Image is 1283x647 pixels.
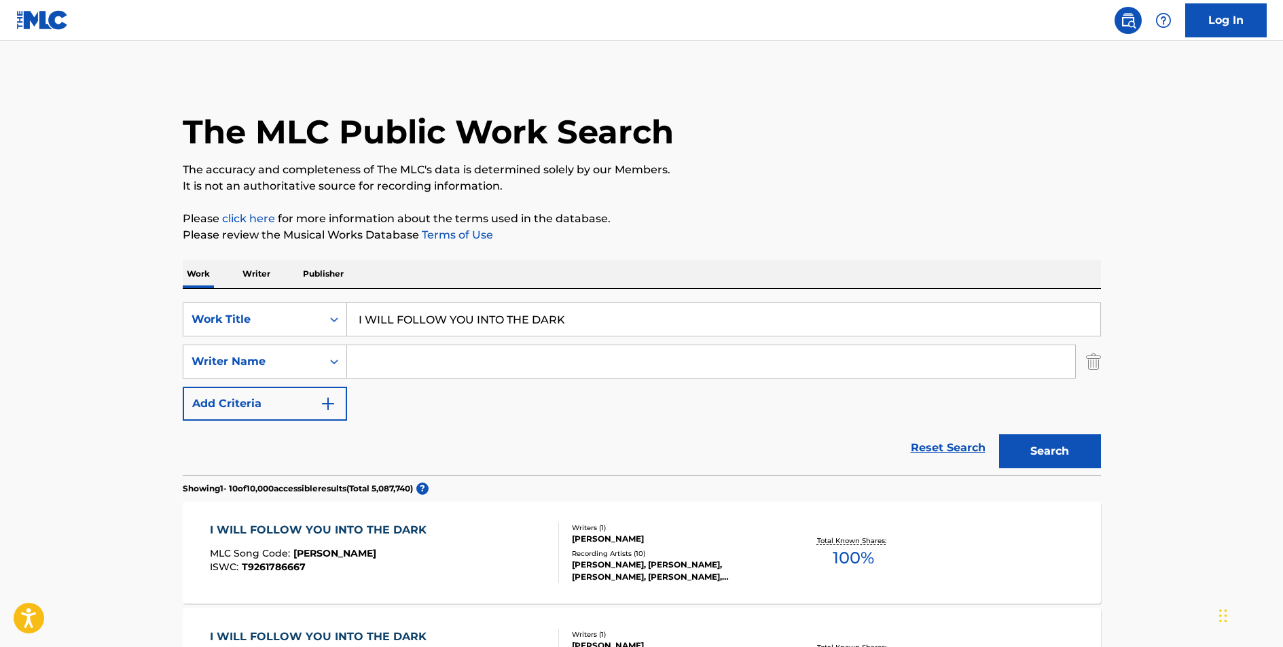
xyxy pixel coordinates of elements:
[1115,7,1142,34] a: Public Search
[210,629,433,645] div: I WILL FOLLOW YOU INTO THE DARK
[183,302,1101,475] form: Search Form
[183,162,1101,178] p: The accuracy and completeness of The MLC's data is determined solely by our Members.
[419,228,493,241] a: Terms of Use
[572,559,777,583] div: [PERSON_NAME], [PERSON_NAME], [PERSON_NAME], [PERSON_NAME], [PERSON_NAME]
[299,260,348,288] p: Publisher
[833,546,874,570] span: 100 %
[222,212,275,225] a: click here
[572,523,777,533] div: Writers ( 1 )
[183,502,1101,604] a: I WILL FOLLOW YOU INTO THE DARKMLC Song Code:[PERSON_NAME]ISWC:T9261786667Writers (1)[PERSON_NAME...
[1185,3,1267,37] a: Log In
[238,260,274,288] p: Writer
[1155,12,1172,29] img: help
[572,533,777,545] div: [PERSON_NAME]
[16,10,69,30] img: MLC Logo
[817,536,890,546] p: Total Known Shares:
[572,548,777,559] div: Recording Artists ( 10 )
[183,211,1101,227] p: Please for more information about the terms used in the database.
[210,547,293,559] span: MLC Song Code :
[192,311,314,328] div: Work Title
[1120,12,1136,29] img: search
[1086,345,1101,379] img: Delete Criterion
[183,227,1101,243] p: Please review the Musical Works Database
[183,178,1101,194] p: It is not an authoritative source for recording information.
[320,396,336,412] img: 9d2ae6d4665cec9f34b9.svg
[210,561,242,573] span: ISWC :
[293,547,376,559] span: [PERSON_NAME]
[242,561,306,573] span: T9261786667
[183,483,413,495] p: Showing 1 - 10 of 10,000 accessible results (Total 5,087,740 )
[192,353,314,370] div: Writer Name
[904,433,992,463] a: Reset Search
[183,260,214,288] p: Work
[999,434,1101,468] button: Search
[572,629,777,640] div: Writers ( 1 )
[1219,595,1227,636] div: Drag
[210,522,433,538] div: I WILL FOLLOW YOU INTO THE DARK
[416,483,429,495] span: ?
[183,387,347,421] button: Add Criteria
[183,111,674,152] h1: The MLC Public Work Search
[1150,7,1177,34] div: Help
[1215,582,1283,647] iframe: Chat Widget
